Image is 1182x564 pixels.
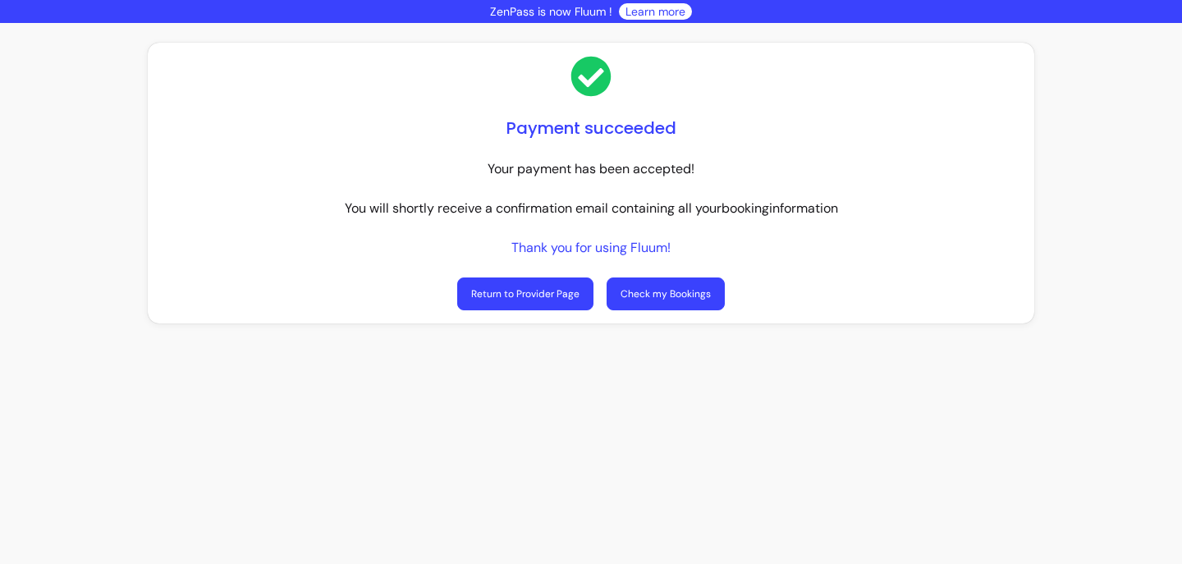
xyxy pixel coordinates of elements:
a: Return to Provider Page [457,277,593,310]
p: Thank you for using Fluum! [511,238,671,258]
a: Check my Bookings [607,277,725,310]
a: Learn more [625,3,685,20]
p: ZenPass is now Fluum ! [490,3,612,20]
p: You will shortly receive a confirmation email containing all your booking information [345,199,838,218]
p: Your payment has been accepted! [488,159,694,179]
h1: Payment succeeded [506,117,676,140]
